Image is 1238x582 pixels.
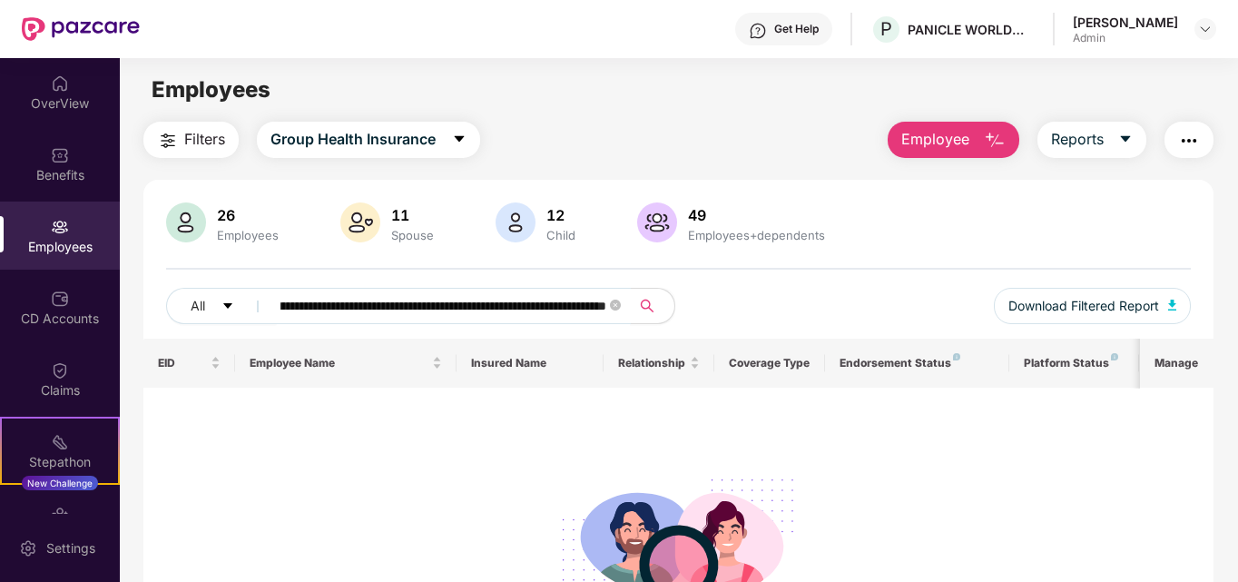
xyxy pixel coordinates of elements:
[22,17,140,41] img: New Pazcare Logo
[604,339,714,388] th: Relationship
[630,288,675,324] button: search
[191,296,205,316] span: All
[840,356,995,370] div: Endorsement Status
[714,339,825,388] th: Coverage Type
[610,300,621,311] span: close-circle
[637,202,677,242] img: svg+xml;base64,PHN2ZyB4bWxucz0iaHR0cDovL3d3dy53My5vcmcvMjAwMC9zdmciIHhtbG5zOnhsaW5rPSJodHRwOi8vd3...
[452,132,467,148] span: caret-down
[1073,31,1178,45] div: Admin
[152,76,270,103] span: Employees
[270,128,436,151] span: Group Health Insurance
[953,353,960,360] img: svg+xml;base64,PHN2ZyB4bWxucz0iaHR0cDovL3d3dy53My5vcmcvMjAwMC9zdmciIHdpZHRoPSI4IiBoZWlnaHQ9IjgiIH...
[1178,130,1200,152] img: svg+xml;base64,PHN2ZyB4bWxucz0iaHR0cDovL3d3dy53My5vcmcvMjAwMC9zdmciIHdpZHRoPSIyNCIgaGVpZ2h0PSIyNC...
[340,202,380,242] img: svg+xml;base64,PHN2ZyB4bWxucz0iaHR0cDovL3d3dy53My5vcmcvMjAwMC9zdmciIHhtbG5zOnhsaW5rPSJodHRwOi8vd3...
[1073,14,1178,31] div: [PERSON_NAME]
[166,202,206,242] img: svg+xml;base64,PHN2ZyB4bWxucz0iaHR0cDovL3d3dy53My5vcmcvMjAwMC9zdmciIHhtbG5zOnhsaW5rPSJodHRwOi8vd3...
[880,18,892,40] span: P
[166,288,277,324] button: Allcaret-down
[184,128,225,151] span: Filters
[749,22,767,40] img: svg+xml;base64,PHN2ZyBpZD0iSGVscC0zMngzMiIgeG1sbnM9Imh0dHA6Ly93d3cudzMub3JnLzIwMDAvc3ZnIiB3aWR0aD...
[901,128,969,151] span: Employee
[51,433,69,451] img: svg+xml;base64,PHN2ZyB4bWxucz0iaHR0cDovL3d3dy53My5vcmcvMjAwMC9zdmciIHdpZHRoPSIyMSIgaGVpZ2h0PSIyMC...
[994,288,1192,324] button: Download Filtered Report
[1140,339,1213,388] th: Manage
[1008,296,1159,316] span: Download Filtered Report
[610,298,621,315] span: close-circle
[1168,300,1177,311] img: svg+xml;base64,PHN2ZyB4bWxucz0iaHR0cDovL3d3dy53My5vcmcvMjAwMC9zdmciIHhtbG5zOnhsaW5rPSJodHRwOi8vd3...
[51,505,69,523] img: svg+xml;base64,PHN2ZyBpZD0iRW5kb3JzZW1lbnRzIiB4bWxucz0iaHR0cDovL3d3dy53My5vcmcvMjAwMC9zdmciIHdpZH...
[684,206,829,224] div: 49
[19,539,37,557] img: svg+xml;base64,PHN2ZyBpZD0iU2V0dGluZy0yMHgyMCIgeG1sbnM9Imh0dHA6Ly93d3cudzMub3JnLzIwMDAvc3ZnIiB3aW...
[235,339,457,388] th: Employee Name
[543,206,579,224] div: 12
[157,130,179,152] img: svg+xml;base64,PHN2ZyB4bWxucz0iaHR0cDovL3d3dy53My5vcmcvMjAwMC9zdmciIHdpZHRoPSIyNCIgaGVpZ2h0PSIyNC...
[51,290,69,308] img: svg+xml;base64,PHN2ZyBpZD0iQ0RfQWNjb3VudHMiIGRhdGEtbmFtZT0iQ0QgQWNjb3VudHMiIHhtbG5zPSJodHRwOi8vd3...
[221,300,234,314] span: caret-down
[1037,122,1146,158] button: Reportscaret-down
[888,122,1019,158] button: Employee
[158,356,208,370] span: EID
[496,202,535,242] img: svg+xml;base64,PHN2ZyB4bWxucz0iaHR0cDovL3d3dy53My5vcmcvMjAwMC9zdmciIHhtbG5zOnhsaW5rPSJodHRwOi8vd3...
[388,206,437,224] div: 11
[213,228,282,242] div: Employees
[684,228,829,242] div: Employees+dependents
[2,453,118,471] div: Stepathon
[51,361,69,380] img: svg+xml;base64,PHN2ZyBpZD0iQ2xhaW0iIHhtbG5zPSJodHRwOi8vd3d3LnczLm9yZy8yMDAwL3N2ZyIgd2lkdGg9IjIwIi...
[1051,128,1104,151] span: Reports
[41,539,101,557] div: Settings
[1118,132,1133,148] span: caret-down
[143,339,236,388] th: EID
[908,21,1035,38] div: PANICLE WORLDWIDE PRIVATE LIMITED
[774,22,819,36] div: Get Help
[388,228,437,242] div: Spouse
[51,218,69,236] img: svg+xml;base64,PHN2ZyBpZD0iRW1wbG95ZWVzIiB4bWxucz0iaHR0cDovL3d3dy53My5vcmcvMjAwMC9zdmciIHdpZHRoPS...
[143,122,239,158] button: Filters
[457,339,604,388] th: Insured Name
[250,356,428,370] span: Employee Name
[630,299,665,313] span: search
[22,476,98,490] div: New Challenge
[51,74,69,93] img: svg+xml;base64,PHN2ZyBpZD0iSG9tZSIgeG1sbnM9Imh0dHA6Ly93d3cudzMub3JnLzIwMDAvc3ZnIiB3aWR0aD0iMjAiIG...
[984,130,1006,152] img: svg+xml;base64,PHN2ZyB4bWxucz0iaHR0cDovL3d3dy53My5vcmcvMjAwMC9zdmciIHhtbG5zOnhsaW5rPSJodHRwOi8vd3...
[257,122,480,158] button: Group Health Insurancecaret-down
[213,206,282,224] div: 26
[618,356,686,370] span: Relationship
[1198,22,1213,36] img: svg+xml;base64,PHN2ZyBpZD0iRHJvcGRvd24tMzJ4MzIiIHhtbG5zPSJodHRwOi8vd3d3LnczLm9yZy8yMDAwL3N2ZyIgd2...
[543,228,579,242] div: Child
[1111,353,1118,360] img: svg+xml;base64,PHN2ZyB4bWxucz0iaHR0cDovL3d3dy53My5vcmcvMjAwMC9zdmciIHdpZHRoPSI4IiBoZWlnaHQ9IjgiIH...
[1024,356,1124,370] div: Platform Status
[51,146,69,164] img: svg+xml;base64,PHN2ZyBpZD0iQmVuZWZpdHMiIHhtbG5zPSJodHRwOi8vd3d3LnczLm9yZy8yMDAwL3N2ZyIgd2lkdGg9Ij...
